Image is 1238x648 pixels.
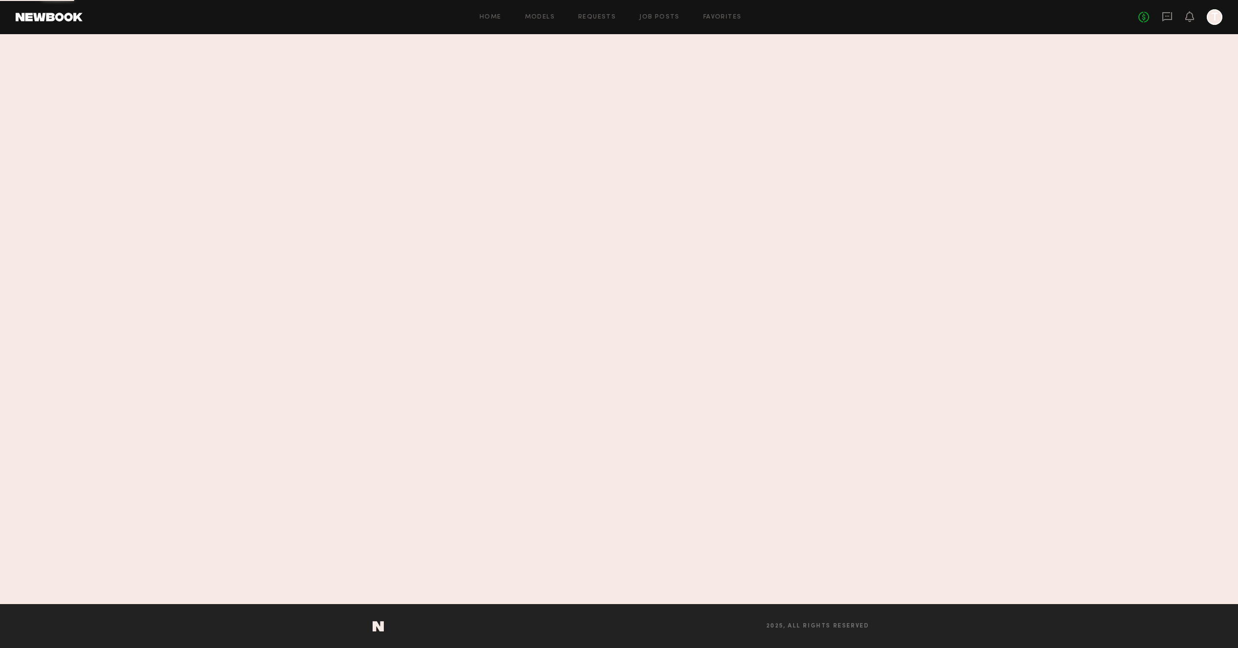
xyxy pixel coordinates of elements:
[703,14,742,20] a: Favorites
[578,14,616,20] a: Requests
[639,14,680,20] a: Job Posts
[525,14,555,20] a: Models
[480,14,502,20] a: Home
[1207,9,1222,25] a: T
[766,623,869,629] span: 2025, all rights reserved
